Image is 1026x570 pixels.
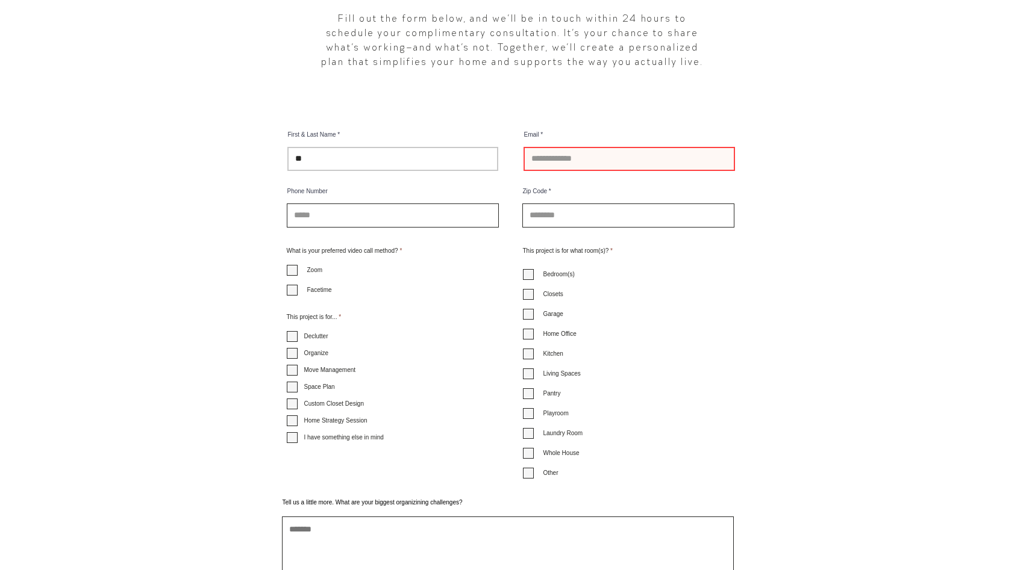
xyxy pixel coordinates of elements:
span: Space Plan [304,383,335,390]
label: First & Last Name [287,132,498,138]
span: Pantry [543,390,561,397]
span: Whole House [543,450,580,456]
span: Closets [543,291,563,297]
span: Garage [543,311,563,317]
span: Other [543,469,558,476]
span: Laundry Room [543,430,583,436]
label: Email [524,132,735,138]
span: Home Office [543,330,577,337]
span: Zoom [307,267,323,273]
span: Living Spaces [543,370,581,377]
span: I have something else in mind [304,434,384,441]
p: Fill out the form below, and we’ll be in touch within 24 hours to schedule your complimentary con... [321,11,704,69]
span: Playroom [543,410,569,417]
span: Facetime [307,287,332,293]
span: Organize [304,350,329,356]
label: Phone Number [287,188,499,194]
span: Home Strategy Session [304,417,368,424]
div: What is your preferred video call method? [287,248,479,254]
span: Kitchen [543,350,563,357]
span: Declutter [304,333,328,339]
label: Tell us a little more. What are your biggest organizining challenges? [282,500,734,506]
span: Custom Closet Design [304,400,364,407]
span: Bedroom(s) [543,271,575,277]
span: Move Management [304,367,356,373]
div: This project is for... [287,314,498,320]
div: This project is for what room(s)? [523,248,684,254]
label: Zip Code [522,188,734,194]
